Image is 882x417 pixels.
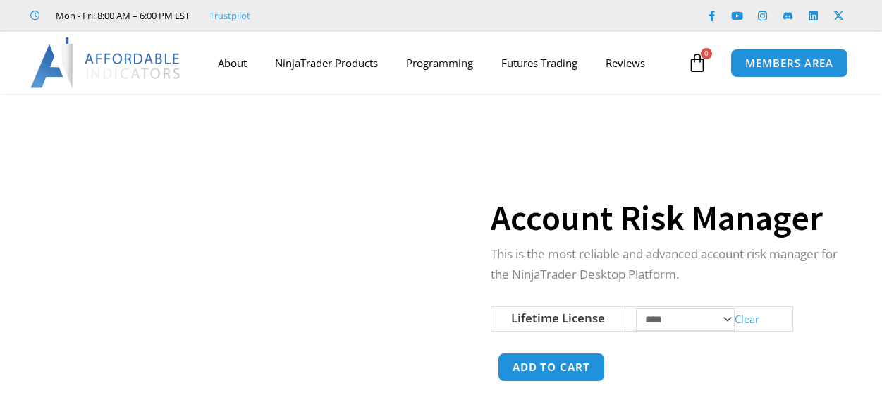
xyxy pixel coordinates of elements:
a: Reviews [592,47,659,79]
span: Mon - Fri: 8:00 AM – 6:00 PM EST [52,7,190,24]
nav: Menu [204,47,684,79]
a: Clear options [735,311,759,325]
h1: Account Risk Manager [491,193,847,243]
span: 0 [701,48,712,59]
span: MEMBERS AREA [745,58,833,68]
button: Add to cart [498,353,605,382]
p: This is the most reliable and advanced account risk manager for the NinjaTrader Desktop Platform. [491,244,847,285]
a: Futures Trading [487,47,592,79]
img: LogoAI | Affordable Indicators – NinjaTrader [30,37,182,88]
a: MEMBERS AREA [730,49,848,78]
a: NinjaTrader Products [261,47,392,79]
label: Lifetime License [511,310,605,326]
a: Programming [392,47,487,79]
a: 0 [666,42,728,83]
a: About [204,47,261,79]
a: Trustpilot [209,7,250,24]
